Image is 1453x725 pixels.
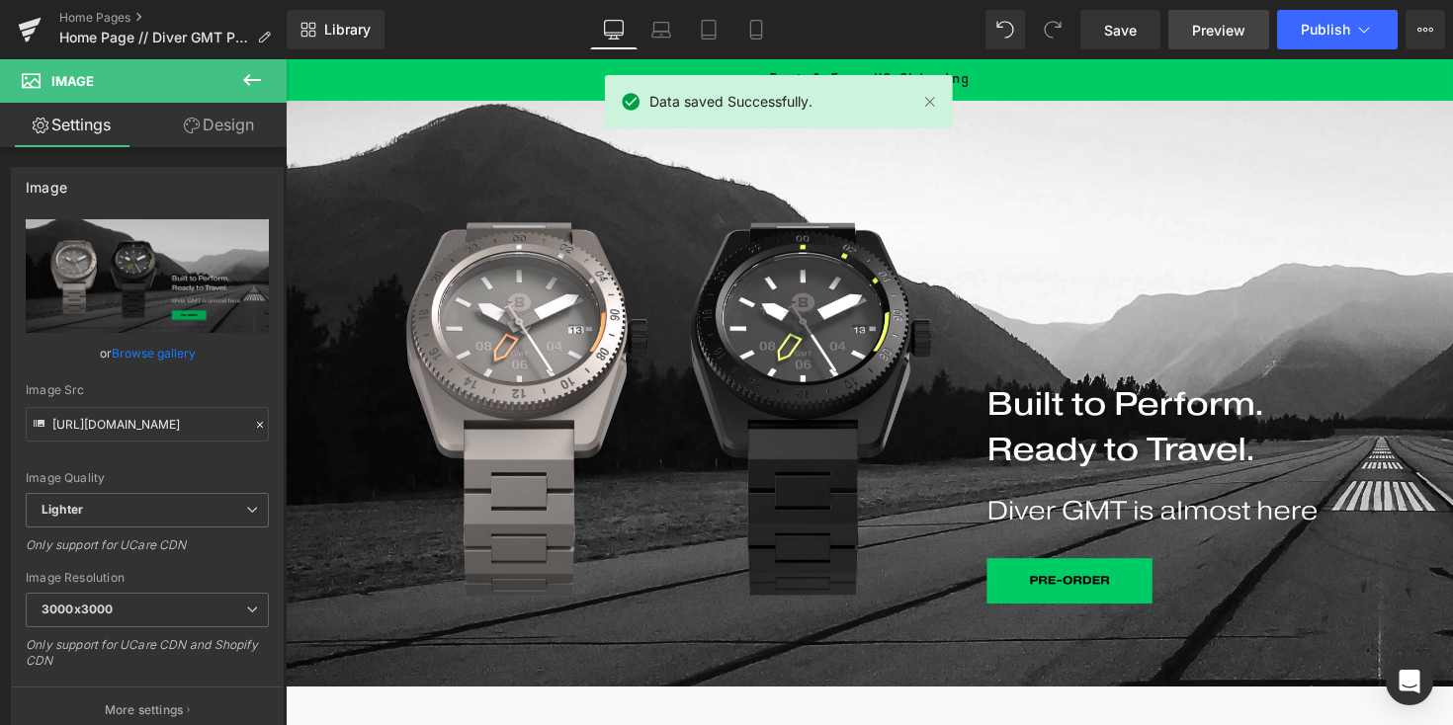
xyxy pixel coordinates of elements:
[985,10,1025,49] button: Undo
[26,168,67,196] div: Image
[1033,10,1072,49] button: Redo
[1277,10,1398,49] button: Publish
[287,10,385,49] a: New Library
[26,407,269,442] input: Link
[638,10,685,49] a: Laptop
[20,10,1176,33] p: Fast & Free US Shipping
[1104,20,1137,40] span: Save
[26,383,269,397] div: Image Src
[324,21,371,39] span: Library
[26,537,269,566] div: Only support for UCare CDN
[147,103,291,147] a: Design
[59,30,249,45] span: Home Page // Diver GMT Pre-Order // [DATE]
[1168,10,1269,49] a: Preview
[649,91,812,113] span: Data saved Successfully.
[26,571,269,585] div: Image Resolution
[112,336,196,370] a: Browse gallery
[42,602,113,616] b: 3000x3000
[105,701,184,719] p: More settings
[26,343,269,363] div: or
[51,73,94,89] span: Image
[59,10,287,26] a: Home Pages
[26,637,269,682] div: Only support for UCare CDN and Shopify CDN
[1386,658,1433,705] div: Open Intercom Messenger
[1192,20,1245,40] span: Preview
[1301,22,1350,38] span: Publish
[42,502,83,517] b: Lighter
[685,10,732,49] a: Tablet
[590,10,638,49] a: Desktop
[1406,10,1445,49] button: More
[732,10,780,49] a: Mobile
[26,471,269,485] div: Image Quality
